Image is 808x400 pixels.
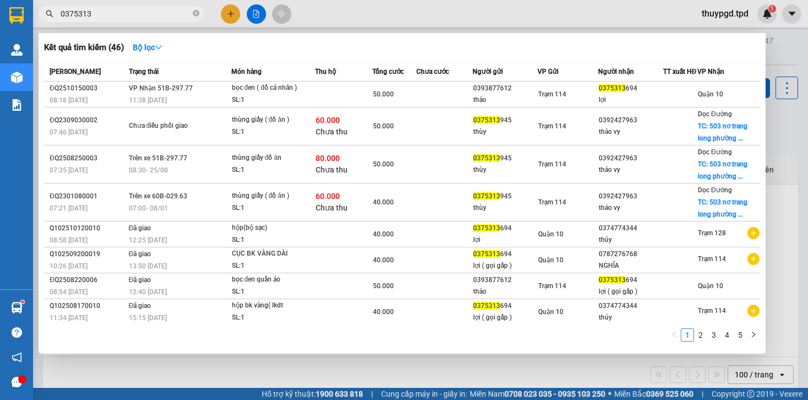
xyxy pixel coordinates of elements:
[538,122,566,130] span: Trạm 114
[473,274,537,286] div: 0393877612
[129,84,193,92] span: VP Nhận 51B-297.77
[681,328,694,342] li: 1
[599,312,663,323] div: thúy
[538,282,566,290] span: Trạm 114
[473,94,537,106] div: thảo
[129,288,167,296] span: 12:40 [DATE]
[133,43,162,52] strong: Bộ lọc
[473,250,500,258] span: 0375313
[129,192,187,200] span: Trên xe 60B-029.63
[50,274,126,286] div: ĐQ2508220006
[50,248,126,260] div: Q102509200019
[473,191,537,202] div: 945
[129,224,151,232] span: Đã giao
[231,68,262,75] span: Món hàng
[50,96,88,104] span: 08:18 [DATE]
[668,328,681,342] button: left
[232,234,314,246] div: SL: 1
[708,329,720,341] a: 3
[61,8,191,20] input: Tìm tên, số ĐT hoặc mã đơn
[473,300,537,312] div: 694
[315,68,336,75] span: Thu hộ
[599,164,663,176] div: thảo vy
[316,127,348,136] span: Chưa thu
[671,331,677,338] span: left
[11,302,23,313] img: warehouse-icon
[599,300,663,312] div: 0374774344
[316,203,348,212] span: Chưa thu
[599,94,663,106] div: lợi
[21,300,24,304] sup: 1
[694,328,707,342] li: 2
[681,329,693,341] a: 1
[538,256,563,264] span: Quận 10
[193,10,199,17] span: close-circle
[538,68,558,75] span: VP Gửi
[232,114,314,126] div: thùng giấy ( đồ ăn )
[373,198,394,206] span: 40.000
[129,96,167,104] span: 11:38 [DATE]
[473,202,537,214] div: thùy
[316,165,348,174] span: Chưa thu
[599,153,663,164] div: 0392427963
[747,328,760,342] button: right
[473,154,500,162] span: 0375313
[50,128,88,136] span: 07:46 [DATE]
[232,94,314,106] div: SL: 1
[599,202,663,214] div: thảo vy
[232,286,314,298] div: SL: 1
[11,72,23,83] img: warehouse-icon
[129,204,168,212] span: 07:00 - 08/01
[373,230,394,238] span: 40.000
[373,308,394,316] span: 40.000
[750,331,757,338] span: right
[599,126,663,138] div: thảo vy
[232,126,314,138] div: SL: 1
[698,186,732,194] span: Dọc Đường
[473,260,537,272] div: lợi ( gọi gấp )
[232,274,314,286] div: bọc đen quần áo
[721,329,733,341] a: 4
[373,90,394,98] span: 50.000
[50,68,101,75] span: [PERSON_NAME]
[698,110,732,118] span: Dọc Đường
[698,148,732,156] span: Dọc Đường
[316,116,340,125] span: 60.000
[473,302,500,310] span: 0375313
[698,282,723,290] span: Quận 10
[9,7,24,24] img: logo-vxr
[599,260,663,272] div: NGHĨA
[316,192,340,201] span: 60.000
[50,153,126,164] div: ĐQ2508250003
[698,122,747,142] span: TC: 503 nơ trang long phường ...
[734,328,747,342] li: 5
[373,160,394,168] span: 50.000
[538,230,563,238] span: Quận 10
[599,84,626,92] span: 0375313
[124,39,171,56] button: Bộ lọcdown
[12,352,22,363] span: notification
[50,115,126,126] div: ĐQ2309030002
[697,68,724,75] span: VP Nhận
[232,300,314,312] div: hộp bk vàng( lkdt
[599,191,663,202] div: 0392427963
[50,300,126,312] div: Q102508170010
[155,44,162,51] span: down
[663,68,697,75] span: TT xuất HĐ
[232,152,314,164] div: thùng giấy đồ ăn
[12,377,22,387] span: message
[473,192,500,200] span: 0375313
[473,234,537,246] div: lợi
[232,248,314,260] div: CỤC BK VÀNG DÀI
[232,312,314,324] div: SL: 1
[373,282,394,290] span: 50.000
[129,276,151,284] span: Đã giao
[707,328,720,342] li: 3
[129,166,168,174] span: 08:30 - 25/08
[11,44,23,56] img: warehouse-icon
[129,250,151,258] span: Đã giao
[129,314,167,322] span: 15:15 [DATE]
[538,160,566,168] span: Trạm 114
[316,154,340,163] span: 80.000
[129,262,167,270] span: 13:50 [DATE]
